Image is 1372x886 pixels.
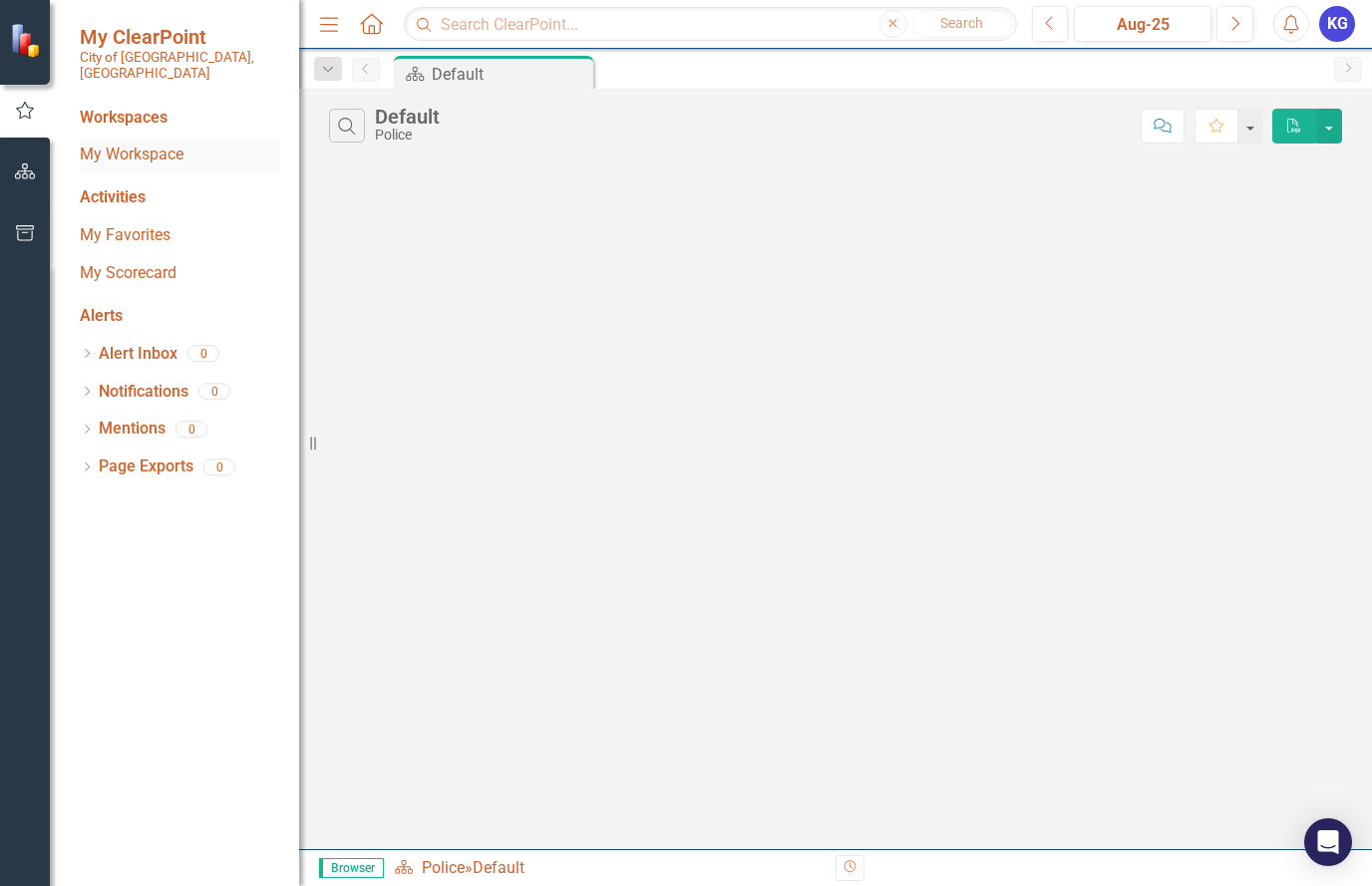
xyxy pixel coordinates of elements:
div: Default [432,62,588,87]
div: 0 [175,421,207,438]
div: Alerts [80,305,279,328]
div: Open Intercom Messenger [1304,818,1352,866]
a: My Favorites [80,224,279,247]
button: KG [1319,6,1355,42]
div: Aug-25 [1081,13,1204,37]
div: 0 [198,383,230,400]
a: My Workspace [80,144,279,166]
a: Mentions [99,418,166,441]
a: Alert Inbox [99,343,177,366]
div: 0 [203,458,235,475]
button: Aug-25 [1074,6,1211,42]
div: » [394,857,821,880]
div: Workspaces [80,107,168,130]
a: Notifications [99,381,188,404]
span: Browser [319,858,384,878]
a: My Scorecard [80,262,279,285]
button: Search [912,10,1012,38]
input: Search ClearPoint... [404,7,1016,42]
div: Police [375,128,440,143]
span: Search [940,15,983,31]
div: Activities [80,186,279,209]
a: Police [422,858,465,877]
span: My ClearPoint [80,25,279,49]
a: Page Exports [99,455,193,478]
img: ClearPoint Strategy [10,23,45,58]
div: Default [473,858,524,877]
div: 0 [187,346,219,363]
div: Default [375,106,440,128]
small: City of [GEOGRAPHIC_DATA], [GEOGRAPHIC_DATA] [80,49,279,82]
